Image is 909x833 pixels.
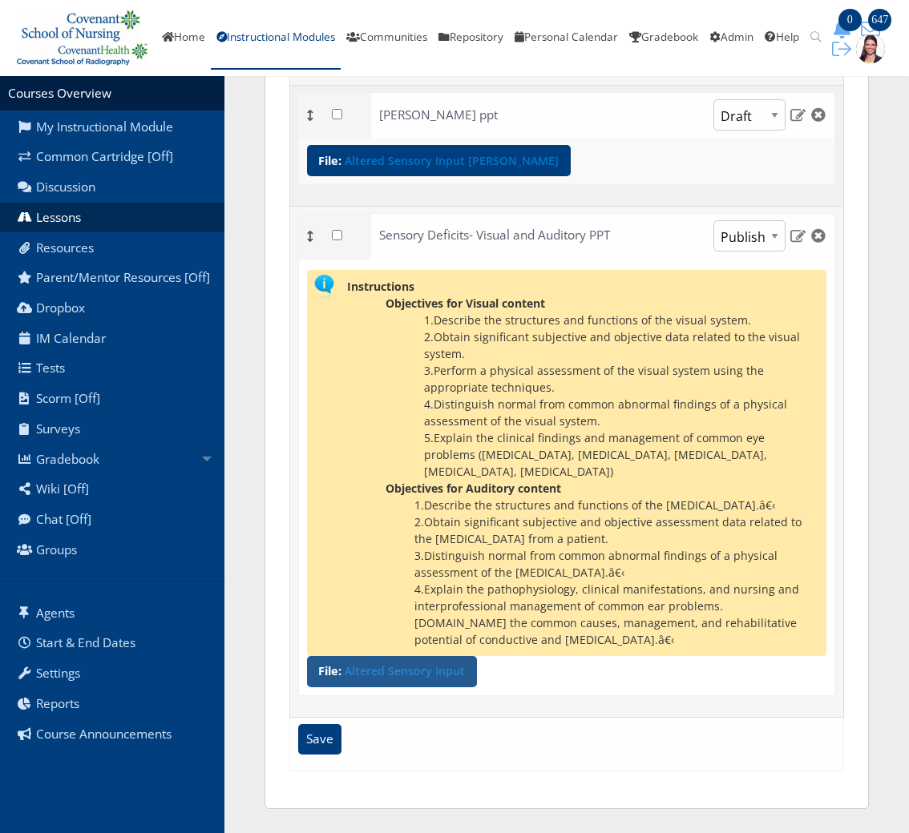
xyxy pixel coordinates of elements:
a: 647 [856,19,885,36]
a: Altered Sensory Input [345,666,465,677]
div: 2.Obtain significant subjective and objective data related to the visual system. [424,328,818,362]
img: Delete [810,228,826,243]
input: Save [298,724,341,755]
div: 1.Describe the structures and functions of the [MEDICAL_DATA].â€‹ [414,497,818,513]
span: 0 [838,9,862,31]
a: Courses Overview [8,85,111,102]
p: [PERSON_NAME] ppt [379,106,600,126]
div: 1.Describe the structures and functions of the visual system. [424,312,818,328]
div: 4.Explain the pathophysiology, clinical manifestations, and nursing and interprofessional managem... [414,581,818,614]
img: Edit [790,228,806,243]
div: 3.Distinguish normal from common abnormal findings of a physical assessment of the [MEDICAL_DATA]... [414,547,818,581]
img: 1943_125_125.jpg [856,34,885,63]
div: 5.Explain the clinical findings and management of common eye problems ([MEDICAL_DATA], [MEDICAL_D... [424,429,818,480]
b: File: [318,663,341,678]
strong: Objectives for Visual content [386,296,545,311]
a: Gradebook [624,6,704,70]
a: Instructional Modules [211,6,341,70]
div: 3.Perform a physical assessment of the visual system using the appropriate techniques. [424,362,818,396]
div: [DOMAIN_NAME] the common causes, management, and rehabilitative potential of conductive and [MEDI... [414,614,818,648]
p: Sensory Deficits- Visual and Auditory PPT [379,226,664,246]
img: Delete [810,107,826,122]
a: Repository [433,6,509,70]
a: 0 [827,19,856,36]
span: 647 [868,9,891,31]
a: Personal Calendar [509,6,624,70]
button: 647 [856,19,885,38]
a: Admin [704,6,759,70]
button: 0 [827,19,856,38]
b: File: [318,153,341,168]
div: 2.Obtain significant subjective and objective assessment data related to the [MEDICAL_DATA] from ... [414,513,818,547]
a: Altered Sensory Input [PERSON_NAME] [345,155,559,167]
a: Help [759,6,805,70]
b: Instructions [347,279,414,294]
strong: Objectives for Auditory content [386,481,561,496]
img: Edit [790,107,806,122]
a: Home [156,6,211,70]
div: 4.Distinguish normal from common abnormal findings of a physical assessment of the visual system. [424,396,818,429]
a: Communities [341,6,433,70]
